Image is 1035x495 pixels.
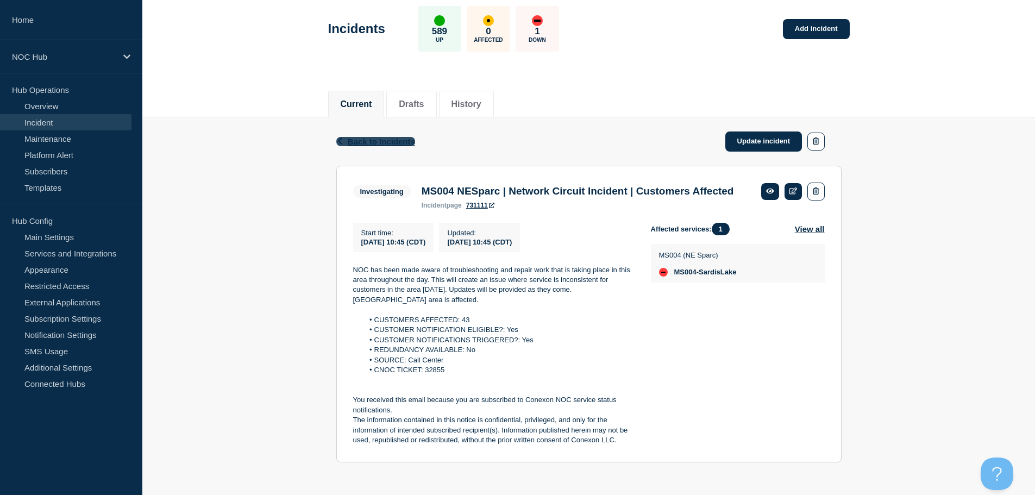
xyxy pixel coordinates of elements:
span: MS004-SardisLake [674,268,737,277]
li: CNOC TICKET: 32855 [363,365,633,375]
li: REDUNDANCY AVAILABLE: No [363,345,633,355]
button: Drafts [399,99,424,109]
span: incident [422,202,447,209]
a: 731111 [466,202,494,209]
p: page [422,202,462,209]
li: CUSTOMER NOTIFICATIONS TRIGGERED?: Yes [363,335,633,345]
p: You received this email because you are subscribed to Conexon NOC service status notifications. [353,395,633,415]
p: MS004 (NE Sparc) [659,251,737,259]
p: Updated : [447,229,512,237]
iframe: Help Scout Beacon - Open [981,458,1013,490]
button: Current [341,99,372,109]
button: View all [795,223,825,235]
button: Back to Incidents [336,137,415,146]
span: [DATE] 10:45 (CDT) [361,238,426,246]
p: The information contained in this notice is confidential, privileged, and only for the informatio... [353,415,633,445]
div: affected [483,15,494,26]
p: 589 [432,26,447,37]
h1: Incidents [328,21,385,36]
a: Update incident [725,131,802,152]
li: CUSTOMERS AFFECTED: 43 [363,315,633,325]
span: 1 [712,223,730,235]
p: Start time : [361,229,426,237]
p: Affected [474,37,503,43]
div: [DATE] 10:45 (CDT) [447,237,512,246]
p: Up [436,37,443,43]
span: Affected services: [651,223,735,235]
a: Add incident [783,19,850,39]
span: Back to Incidents [348,137,415,146]
h3: MS004 NESparc | Network Circuit Incident | Customers Affected [422,185,734,197]
p: Down [529,37,546,43]
p: 1 [535,26,540,37]
span: Investigating [353,185,411,198]
li: CUSTOMER NOTIFICATION ELIGIBLE?: Yes [363,325,633,335]
div: up [434,15,445,26]
button: History [451,99,481,109]
div: down [659,268,668,277]
p: NOC Hub [12,52,116,61]
p: 0 [486,26,491,37]
div: down [532,15,543,26]
p: NOC has been made aware of troubleshooting and repair work that is taking place in this area thro... [353,265,633,305]
li: SOURCE: Call Center [363,355,633,365]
